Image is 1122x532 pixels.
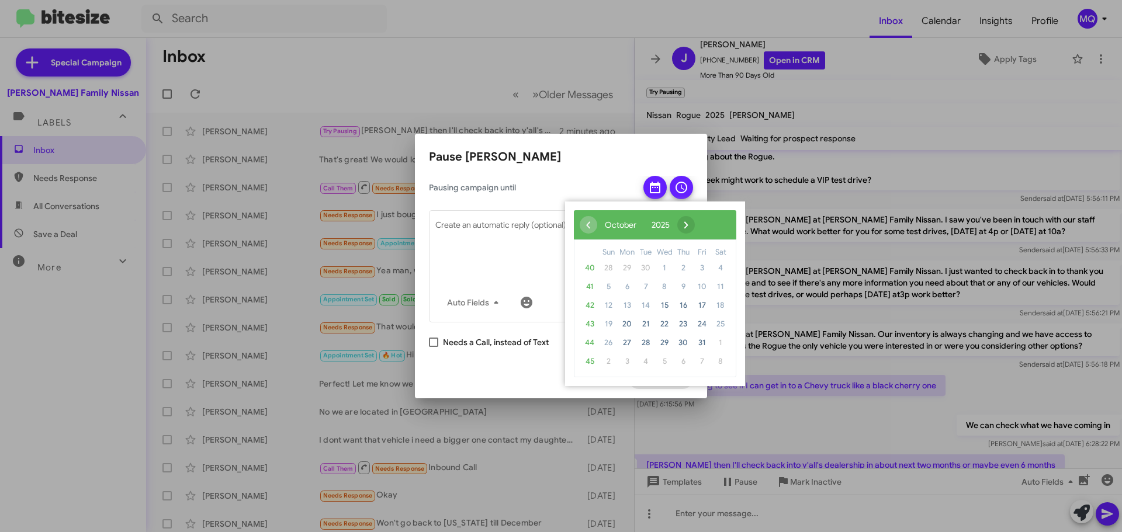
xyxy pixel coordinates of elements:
[674,352,692,371] span: 6
[447,292,503,313] span: Auto Fields
[580,352,599,371] span: 45
[674,333,692,352] span: 30
[618,246,636,259] th: weekday
[655,333,674,352] span: 29
[674,259,692,277] span: 2
[580,217,695,227] bs-datepicker-navigation-view: ​ ​ ​
[674,296,692,315] span: 16
[599,246,618,259] th: weekday
[636,352,655,371] span: 4
[443,335,549,349] span: Needs a Call, instead of Text
[429,182,633,193] span: Pausing campaign until
[674,277,692,296] span: 9
[565,201,745,386] bs-datepicker-container: calendar
[711,315,730,333] span: 25
[655,315,674,333] span: 22
[655,259,674,277] span: 1
[580,259,599,277] span: 40
[636,246,655,259] th: weekday
[692,315,711,333] span: 24
[655,277,674,296] span: 8
[652,220,670,230] span: 2025
[580,296,599,315] span: 42
[599,296,618,315] span: 12
[429,148,693,166] h2: Pause [PERSON_NAME]
[438,292,512,313] button: Auto Fields
[711,296,730,315] span: 18
[605,220,636,230] span: October
[618,296,636,315] span: 13
[636,259,655,277] span: 30
[580,315,599,333] span: 43
[636,333,655,352] span: 28
[711,352,730,371] span: 8
[674,246,692,259] th: weekday
[692,333,711,352] span: 31
[618,259,636,277] span: 29
[580,277,599,296] span: 41
[692,296,711,315] span: 17
[692,277,711,296] span: 10
[655,352,674,371] span: 5
[692,246,711,259] th: weekday
[636,315,655,333] span: 21
[597,216,644,234] button: October
[692,352,711,371] span: 7
[711,246,730,259] th: weekday
[636,296,655,315] span: 14
[618,333,636,352] span: 27
[711,259,730,277] span: 4
[580,216,597,234] span: ‹
[655,296,674,315] span: 15
[599,259,618,277] span: 28
[580,333,599,352] span: 44
[655,246,674,259] th: weekday
[599,277,618,296] span: 5
[711,277,730,296] span: 11
[636,277,655,296] span: 7
[692,259,711,277] span: 3
[711,333,730,352] span: 1
[599,352,618,371] span: 2
[618,315,636,333] span: 20
[599,315,618,333] span: 19
[644,216,677,234] button: 2025
[677,216,695,234] button: ›
[618,277,636,296] span: 6
[599,333,618,352] span: 26
[618,352,636,371] span: 3
[674,315,692,333] span: 23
